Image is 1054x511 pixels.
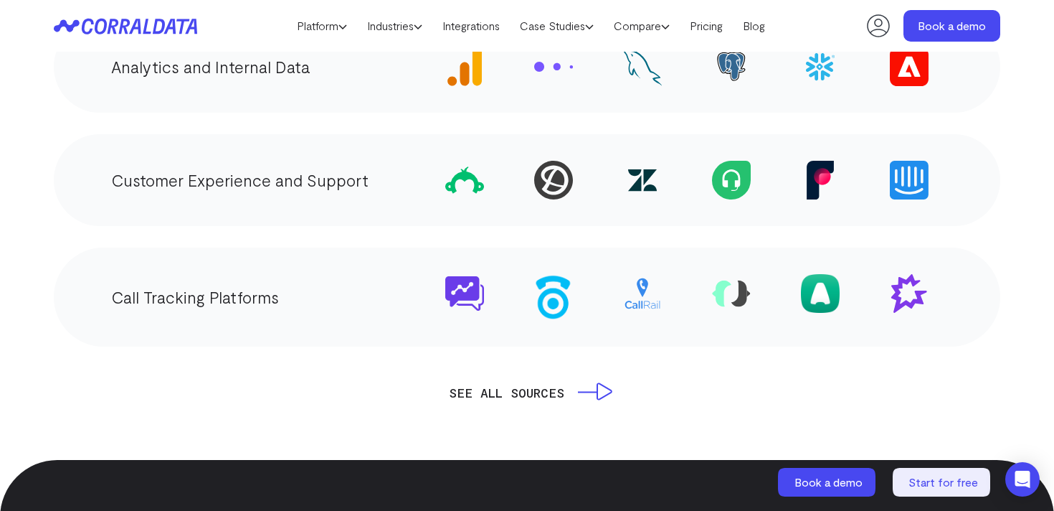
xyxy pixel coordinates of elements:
[449,383,605,403] a: SEE ALL SOURCES
[1005,462,1040,497] div: Open Intercom Messenger
[111,167,369,193] p: Customer Experience and Support
[908,475,978,489] span: Start for free
[111,284,279,310] p: Call Tracking Platforms
[287,15,357,37] a: Platform
[432,15,510,37] a: Integrations
[357,15,432,37] a: Industries
[733,15,775,37] a: Blog
[778,468,878,497] a: Book a demo
[604,15,680,37] a: Compare
[680,15,733,37] a: Pricing
[510,15,604,37] a: Case Studies
[794,475,863,489] span: Book a demo
[111,54,310,80] p: Analytics and Internal Data
[903,10,1000,42] a: Book a demo
[893,468,993,497] a: Start for free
